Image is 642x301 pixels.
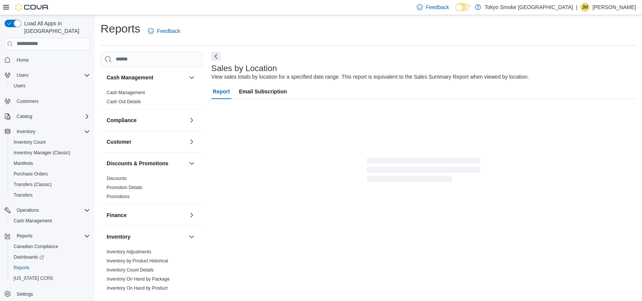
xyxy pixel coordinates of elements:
[8,81,93,91] button: Users
[107,116,186,124] button: Compliance
[17,98,39,104] span: Customers
[107,116,136,124] h3: Compliance
[14,150,70,156] span: Inventory Manager (Classic)
[107,249,151,254] a: Inventory Adjustments
[11,148,90,157] span: Inventory Manager (Classic)
[2,96,93,107] button: Customers
[11,180,54,189] a: Transfers (Classic)
[11,81,28,90] a: Users
[187,137,196,146] button: Customer
[107,160,186,167] button: Discounts & Promotions
[101,174,202,204] div: Discounts & Promotions
[11,242,90,251] span: Canadian Compliance
[11,169,51,178] a: Purchase Orders
[14,71,31,80] button: Users
[14,97,42,106] a: Customers
[11,169,90,178] span: Purchase Orders
[211,52,220,61] button: Next
[8,252,93,262] a: Dashboards
[11,274,56,283] a: [US_STATE] CCRS
[14,83,25,89] span: Users
[580,3,589,12] div: Jordan McDonald
[17,233,33,239] span: Reports
[187,232,196,241] button: Inventory
[367,159,480,183] span: Loading
[2,54,93,65] button: Home
[14,171,48,177] span: Purchase Orders
[455,11,456,12] span: Dark Mode
[14,265,29,271] span: Reports
[11,138,49,147] a: Inventory Count
[107,194,130,199] a: Promotions
[2,111,93,122] button: Catalog
[107,74,154,81] h3: Cash Management
[11,191,90,200] span: Transfers
[14,56,32,65] a: Home
[11,253,47,262] a: Dashboards
[187,116,196,125] button: Compliance
[107,267,154,273] a: Inventory Count Details
[107,211,127,219] h3: Finance
[14,218,52,224] span: Cash Management
[2,70,93,81] button: Users
[239,84,287,99] span: Email Subscription
[8,169,93,179] button: Purchase Orders
[11,138,90,147] span: Inventory Count
[17,72,28,78] span: Users
[211,73,529,81] div: View sales totals by location for a specified date range. This report is equivalent to the Sales ...
[107,233,130,240] h3: Inventory
[14,112,90,121] span: Catalog
[485,3,573,12] p: Tokyo Smoke [GEOGRAPHIC_DATA]
[107,211,186,219] button: Finance
[107,185,143,191] span: Promotion Details
[187,159,196,168] button: Discounts & Promotions
[2,231,93,241] button: Reports
[211,64,277,73] h3: Sales by Location
[107,138,186,146] button: Customer
[14,127,38,136] button: Inventory
[14,160,33,166] span: Manifests
[455,3,471,11] input: Dark Mode
[107,194,130,200] span: Promotions
[107,249,151,255] span: Inventory Adjustments
[8,137,93,147] button: Inventory Count
[17,57,29,63] span: Home
[14,275,53,281] span: [US_STATE] CCRS
[107,276,170,282] a: Inventory On Hand by Package
[14,71,90,80] span: Users
[14,96,90,106] span: Customers
[17,291,33,297] span: Settings
[11,159,90,168] span: Manifests
[8,158,93,169] button: Manifests
[14,206,42,215] button: Operations
[8,179,93,190] button: Transfers (Classic)
[187,73,196,82] button: Cash Management
[14,182,51,188] span: Transfers (Classic)
[107,90,145,95] a: Cash Management
[11,191,36,200] a: Transfers
[8,190,93,200] button: Transfers
[2,288,93,299] button: Settings
[107,99,141,105] span: Cash Out Details
[14,112,35,121] button: Catalog
[14,206,90,215] span: Operations
[11,242,61,251] a: Canadian Compliance
[8,216,93,226] button: Cash Management
[15,3,49,11] img: Cova
[107,258,168,264] a: Inventory by Product Historical
[2,126,93,137] button: Inventory
[8,241,93,252] button: Canadian Compliance
[145,23,183,39] a: Feedback
[17,207,39,213] span: Operations
[14,231,90,240] span: Reports
[107,160,168,167] h3: Discounts & Promotions
[21,20,90,35] span: Load All Apps in [GEOGRAPHIC_DATA]
[107,90,145,96] span: Cash Management
[14,127,90,136] span: Inventory
[582,3,588,12] span: JM
[14,231,36,240] button: Reports
[14,55,90,65] span: Home
[11,81,90,90] span: Users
